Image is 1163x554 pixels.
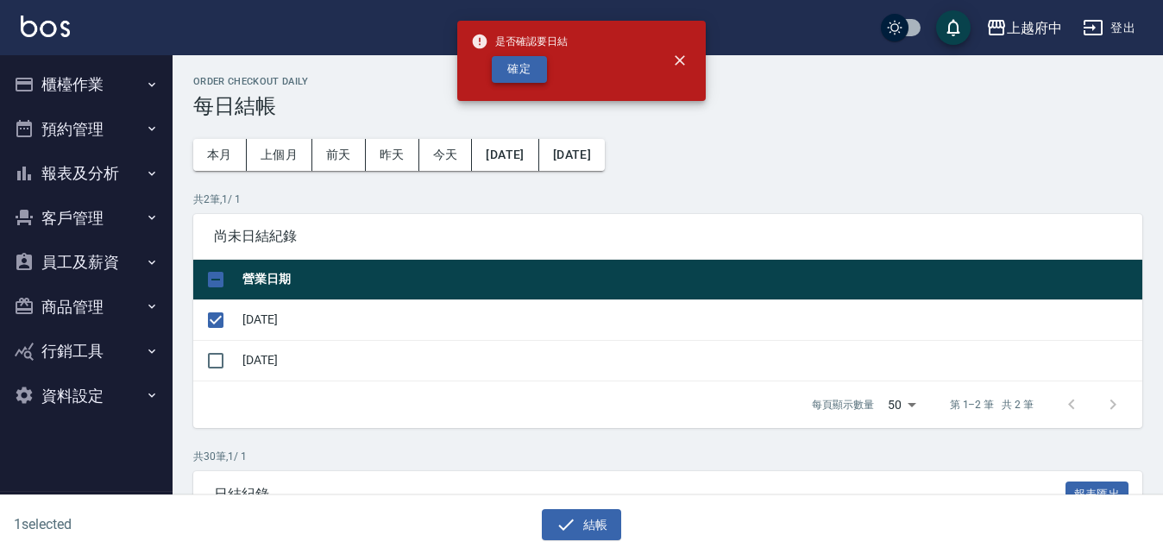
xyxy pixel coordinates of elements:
button: close [661,41,699,79]
button: 上越府中 [979,10,1069,46]
td: [DATE] [238,299,1142,340]
img: Logo [21,16,70,37]
button: 前天 [312,139,366,171]
button: 報表及分析 [7,151,166,196]
h6: 1 selected [14,513,287,535]
div: 50 [881,381,922,428]
p: 共 2 筆, 1 / 1 [193,192,1142,207]
td: [DATE] [238,340,1142,381]
p: 每頁顯示數量 [812,397,874,412]
button: 員工及薪資 [7,240,166,285]
button: 本月 [193,139,247,171]
span: 是否確認要日結 [471,33,568,50]
button: 櫃檯作業 [7,62,166,107]
button: 昨天 [366,139,419,171]
div: 上越府中 [1007,17,1062,39]
button: 預約管理 [7,107,166,152]
p: 共 30 筆, 1 / 1 [193,449,1142,464]
a: 報表匯出 [1066,485,1129,501]
th: 營業日期 [238,260,1142,300]
button: 商品管理 [7,285,166,330]
button: 結帳 [542,509,622,541]
button: 登出 [1076,12,1142,44]
h3: 每日結帳 [193,94,1142,118]
button: 資料設定 [7,374,166,419]
button: 今天 [419,139,473,171]
button: 確定 [492,56,547,83]
button: [DATE] [539,139,605,171]
button: [DATE] [472,139,538,171]
h2: Order checkout daily [193,76,1142,87]
p: 第 1–2 筆 共 2 筆 [950,397,1034,412]
button: 行銷工具 [7,329,166,374]
button: 上個月 [247,139,312,171]
button: 報表匯出 [1066,482,1129,508]
button: save [936,10,971,45]
span: 日結紀錄 [214,486,1066,503]
button: 客戶管理 [7,196,166,241]
span: 尚未日結紀錄 [214,228,1122,245]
